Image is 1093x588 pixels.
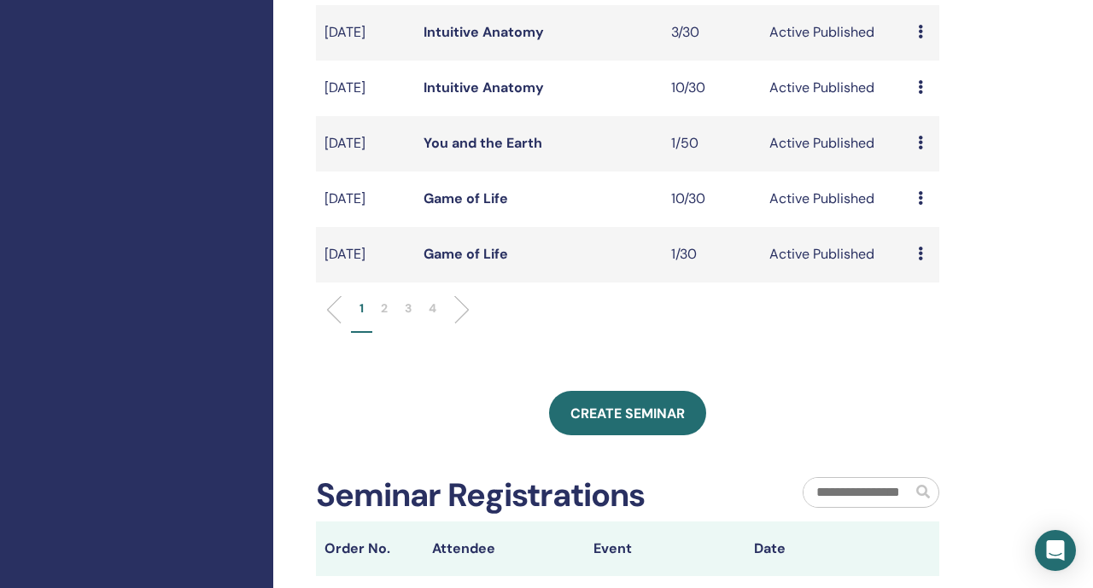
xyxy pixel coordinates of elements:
td: [DATE] [316,61,415,116]
a: Game of Life [424,189,508,207]
td: [DATE] [316,172,415,227]
th: Event [585,521,746,576]
span: Create seminar [570,405,685,422]
td: 3/30 [663,5,762,61]
td: 1/50 [663,116,762,172]
p: 2 [381,300,388,317]
td: Active Published [761,116,909,172]
h2: Seminar Registrations [316,476,645,515]
td: [DATE] [316,116,415,172]
td: 10/30 [663,61,762,116]
a: Intuitive Anatomy [424,79,544,96]
th: Order No. [316,521,424,576]
p: 1 [359,300,364,317]
td: 10/30 [663,172,762,227]
p: 3 [405,300,412,317]
a: You and the Earth [424,134,542,152]
td: [DATE] [316,5,415,61]
td: Active Published [761,61,909,116]
td: Active Published [761,227,909,282]
div: Open Intercom Messenger [1035,530,1076,571]
th: Date [745,521,907,576]
a: Intuitive Anatomy [424,23,544,41]
p: 4 [429,300,436,317]
td: Active Published [761,172,909,227]
td: 1/30 [663,227,762,282]
td: Active Published [761,5,909,61]
th: Attendee [424,521,585,576]
a: Game of Life [424,245,508,263]
a: Create seminar [549,391,706,435]
td: [DATE] [316,227,415,282]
